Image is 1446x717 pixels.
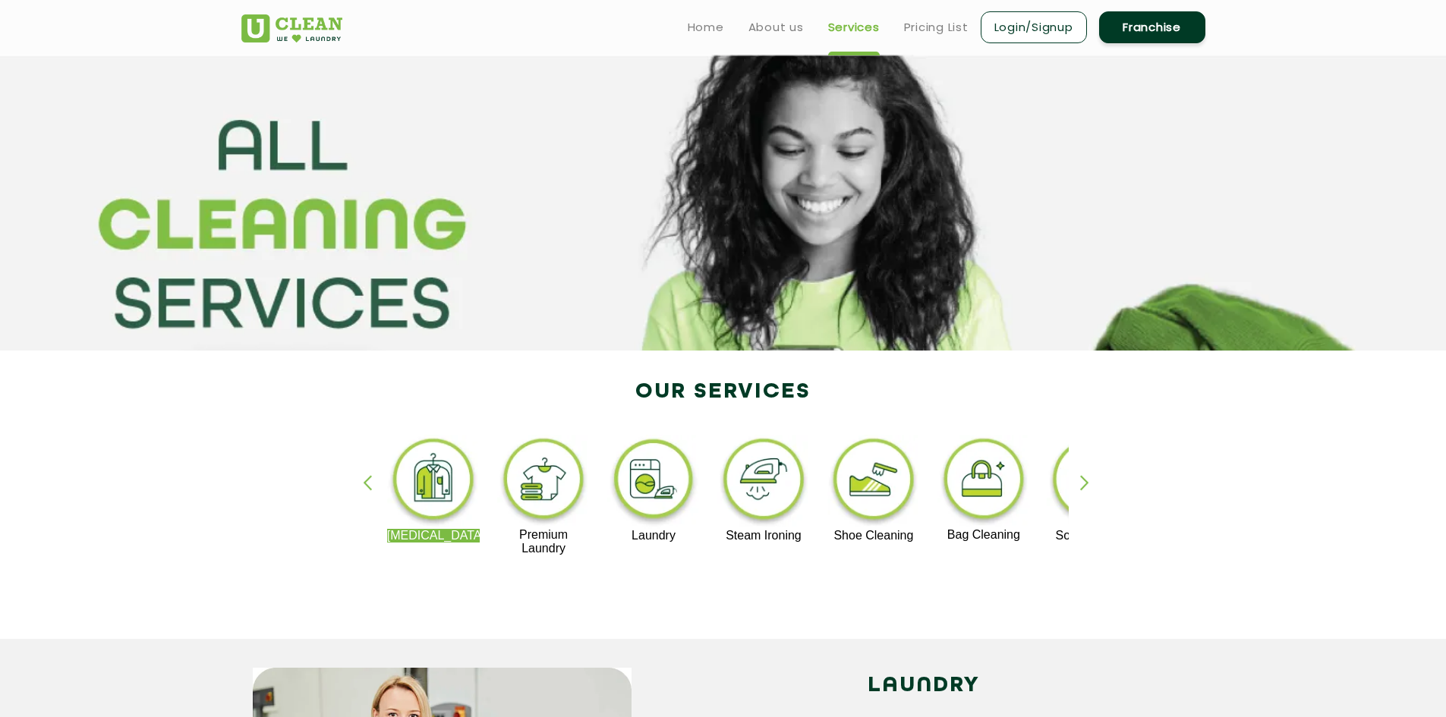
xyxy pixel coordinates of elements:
[717,529,811,542] p: Steam Ironing
[828,18,880,36] a: Services
[1099,11,1205,43] a: Franchise
[607,435,701,529] img: laundry_cleaning_11zon.webp
[497,528,591,555] p: Premium Laundry
[387,435,480,529] img: dry_cleaning_11zon.webp
[497,435,591,528] img: premium_laundry_cleaning_11zon.webp
[654,668,1194,704] h2: LAUNDRY
[241,14,342,42] img: UClean Laundry and Dry Cleaning
[937,435,1031,528] img: bag_cleaning_11zon.webp
[688,18,724,36] a: Home
[904,18,969,36] a: Pricing List
[827,529,921,542] p: Shoe Cleaning
[1047,529,1140,542] p: Sofa Cleaning
[1047,435,1140,529] img: sofa_cleaning_11zon.webp
[827,435,921,529] img: shoe_cleaning_11zon.webp
[717,435,811,529] img: steam_ironing_11zon.webp
[387,529,480,542] p: [MEDICAL_DATA]
[981,11,1087,43] a: Login/Signup
[607,529,701,542] p: Laundry
[937,528,1031,542] p: Bag Cleaning
[748,18,804,36] a: About us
